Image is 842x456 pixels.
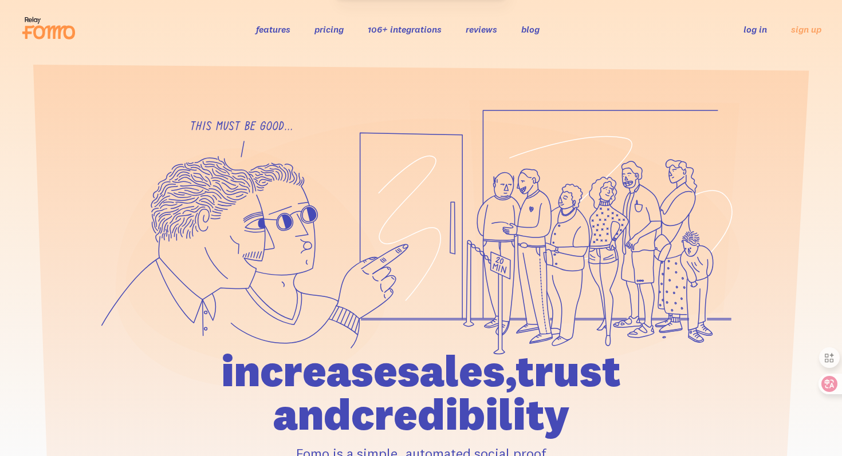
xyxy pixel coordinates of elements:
a: features [256,23,290,35]
a: blog [521,23,540,35]
a: log in [743,23,767,35]
a: pricing [314,23,344,35]
a: reviews [466,23,497,35]
a: sign up [791,23,821,35]
a: 106+ integrations [368,23,442,35]
h1: increase sales, trust and credibility [156,349,686,436]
